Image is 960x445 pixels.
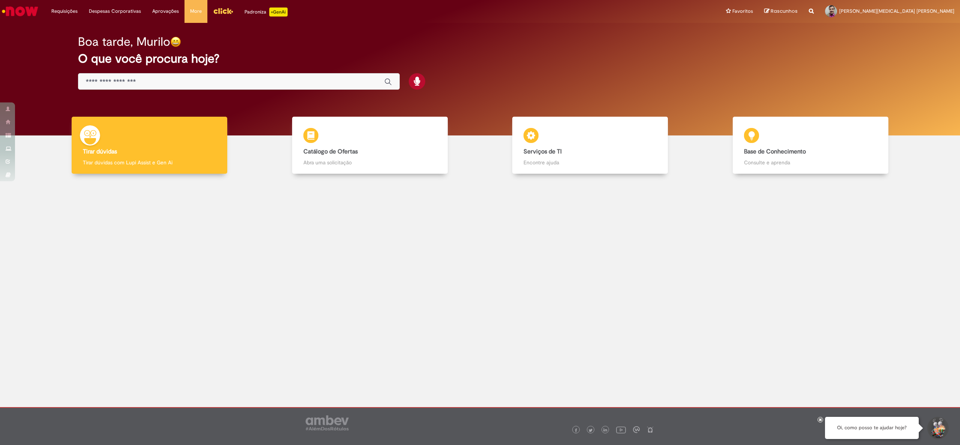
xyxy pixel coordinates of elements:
[523,159,657,166] p: Encontre ajuda
[764,8,798,15] a: Rascunhos
[303,148,358,155] b: Catálogo de Ofertas
[589,428,592,432] img: logo_footer_twitter.png
[926,417,949,439] button: Iniciar Conversa de Suporte
[480,117,700,174] a: Serviços de TI Encontre ajuda
[306,415,349,430] img: logo_footer_ambev_rotulo_gray.png
[78,52,882,65] h2: O que você procura hoje?
[260,117,480,174] a: Catálogo de Ofertas Abra uma solicitação
[190,8,202,15] span: More
[839,8,954,14] span: [PERSON_NAME][MEDICAL_DATA] [PERSON_NAME]
[771,8,798,15] span: Rascunhos
[244,8,288,17] div: Padroniza
[574,428,578,432] img: logo_footer_facebook.png
[1,4,39,19] img: ServiceNow
[89,8,141,15] span: Despesas Corporativas
[170,36,181,47] img: happy-face.png
[744,148,806,155] b: Base de Conhecimento
[523,148,562,155] b: Serviços de TI
[700,117,921,174] a: Base de Conhecimento Consulte e aprenda
[616,425,626,434] img: logo_footer_youtube.png
[825,417,919,439] div: Oi, como posso te ajudar hoje?
[152,8,179,15] span: Aprovações
[732,8,753,15] span: Favoritos
[78,35,170,48] h2: Boa tarde, Murilo
[83,159,216,166] p: Tirar dúvidas com Lupi Assist e Gen Ai
[83,148,117,155] b: Tirar dúvidas
[303,159,436,166] p: Abra uma solicitação
[269,8,288,17] p: +GenAi
[51,8,78,15] span: Requisições
[647,426,654,433] img: logo_footer_naosei.png
[213,5,233,17] img: click_logo_yellow_360x200.png
[603,428,607,433] img: logo_footer_linkedin.png
[633,426,640,433] img: logo_footer_workplace.png
[744,159,877,166] p: Consulte e aprenda
[39,117,260,174] a: Tirar dúvidas Tirar dúvidas com Lupi Assist e Gen Ai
